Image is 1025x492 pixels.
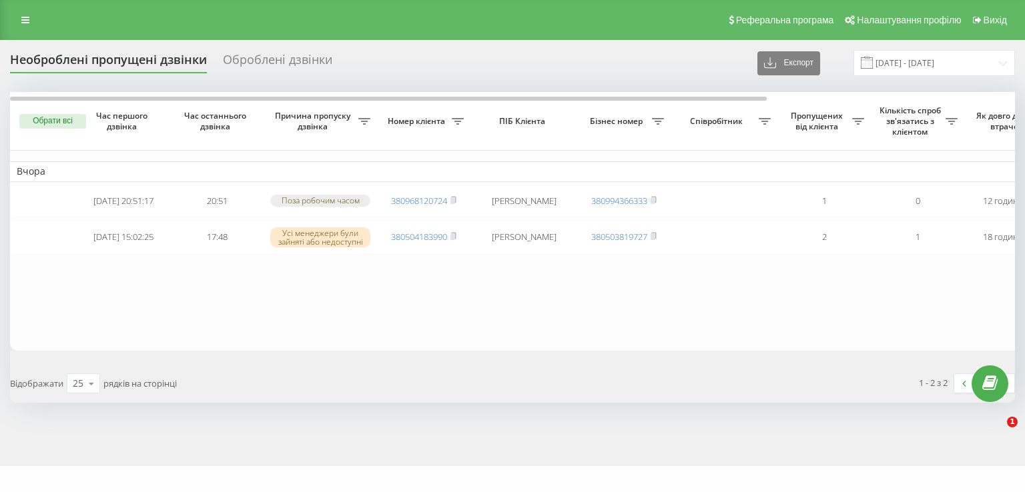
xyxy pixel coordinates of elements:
span: Бізнес номер [584,116,652,127]
span: Вихід [984,15,1007,25]
div: Поза робочим часом [270,195,370,206]
span: Реферальна програма [736,15,834,25]
span: Причина пропуску дзвінка [270,111,358,131]
span: Час останнього дзвінка [181,111,253,131]
a: 380968120724 [391,195,447,207]
span: Відображати [10,377,63,389]
span: 1 [1007,417,1018,427]
a: 380503819727 [591,231,647,243]
td: 1 [871,220,964,255]
div: Усі менеджери були зайняті або недоступні [270,227,370,247]
td: [DATE] 15:02:25 [77,220,170,255]
td: [PERSON_NAME] [470,220,577,255]
td: [DATE] 20:51:17 [77,185,170,217]
div: Необроблені пропущені дзвінки [10,53,207,73]
div: 25 [73,377,83,390]
span: Налаштування профілю [857,15,961,25]
button: Експорт [757,51,820,75]
span: Кількість спроб зв'язатись з клієнтом [878,105,946,137]
span: рядків на сторінці [103,377,177,389]
span: Співробітник [677,116,759,127]
span: Пропущених від клієнта [784,111,852,131]
button: Обрати всі [19,114,86,129]
div: 1 - 2 з 2 [919,376,948,389]
span: ПІБ Клієнта [482,116,566,127]
td: 0 [871,185,964,217]
td: [PERSON_NAME] [470,185,577,217]
td: 2 [777,220,871,255]
span: Час першого дзвінка [87,111,159,131]
td: 20:51 [170,185,264,217]
a: 380994366333 [591,195,647,207]
div: Оброблені дзвінки [223,53,332,73]
span: Номер клієнта [384,116,452,127]
iframe: Intercom live chat [980,417,1012,449]
td: 1 [777,185,871,217]
td: 17:48 [170,220,264,255]
a: 380504183990 [391,231,447,243]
